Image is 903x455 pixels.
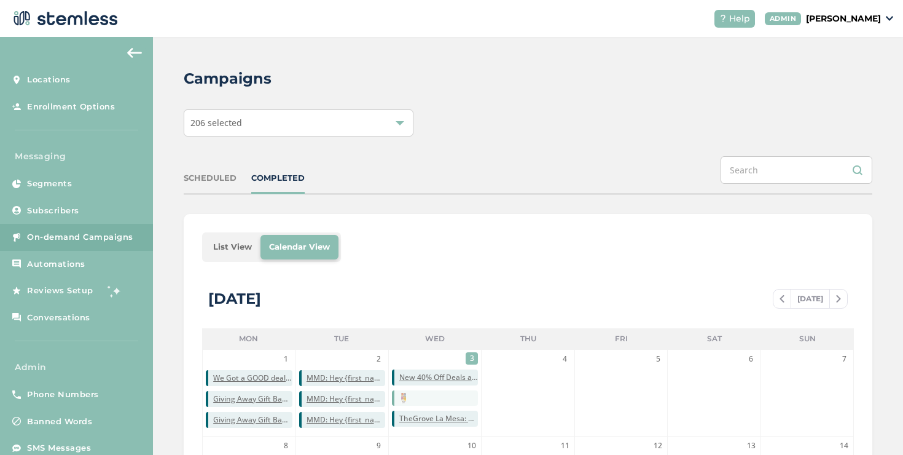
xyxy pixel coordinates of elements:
div: SCHEDULED [184,172,237,184]
span: Phone Numbers [27,389,99,401]
input: Search [721,156,872,184]
div: COMPLETED [251,172,305,184]
img: glitter-stars-b7820f95.gif [103,279,127,303]
span: Help [729,12,750,25]
li: Calendar View [260,235,338,259]
li: List View [205,235,260,259]
span: Reviews Setup [27,285,93,297]
img: icon_down-arrow-small-66adaf34.svg [886,16,893,21]
h2: Campaigns [184,68,272,90]
img: icon-arrow-back-accent-c549486e.svg [127,48,142,58]
span: On-demand Campaigns [27,231,133,243]
img: icon-help-white-03924b79.svg [719,15,727,22]
p: [PERSON_NAME] [806,12,881,25]
span: Conversations [27,312,90,324]
img: logo-dark-0685b13c.svg [10,6,118,31]
span: Locations [27,74,71,86]
iframe: Chat Widget [842,396,903,455]
span: Subscribers [27,205,79,217]
span: Segments [27,178,72,190]
div: ADMIN [765,12,802,25]
span: Banned Words [27,416,92,428]
span: Enrollment Options [27,101,115,113]
span: SMS Messages [27,442,91,454]
span: Automations [27,258,85,271]
span: 206 selected [190,117,242,129]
